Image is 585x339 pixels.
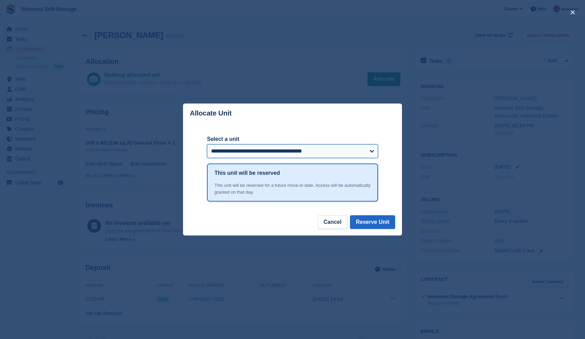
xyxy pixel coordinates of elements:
p: Allocate Unit [190,109,232,117]
button: Reserve Unit [350,215,395,229]
button: close [567,7,578,18]
label: Select a unit [207,135,378,143]
div: This unit will be reserved for a future move-in date. Access will be automatically granted on tha... [214,182,370,195]
h1: This unit will be reserved [214,169,280,177]
button: Cancel [318,215,347,229]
